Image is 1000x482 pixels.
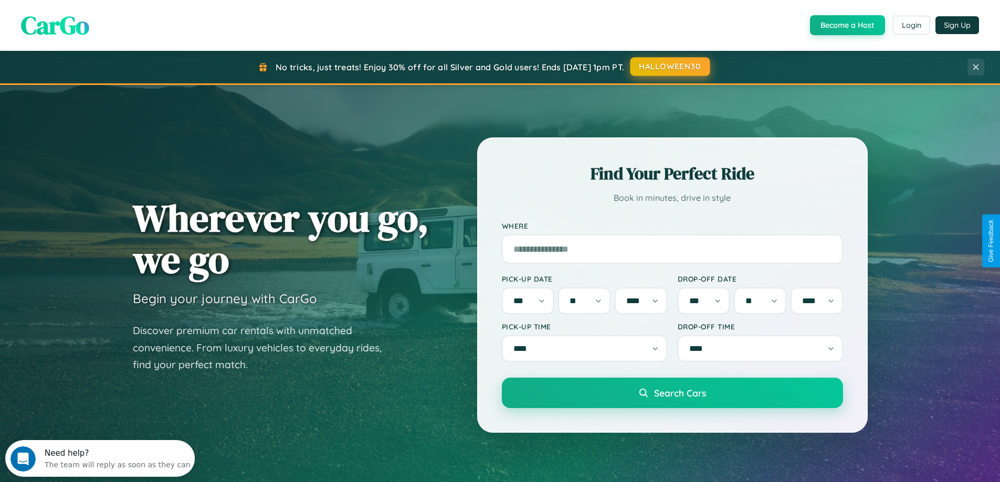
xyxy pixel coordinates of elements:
[133,291,317,306] h3: Begin your journey with CarGo
[935,16,979,34] button: Sign Up
[502,322,667,331] label: Pick-up Time
[630,57,710,76] button: HALLOWEEN30
[502,190,843,206] p: Book in minutes, drive in style
[502,378,843,408] button: Search Cars
[502,162,843,185] h2: Find Your Perfect Ride
[10,446,36,472] iframe: Intercom live chat
[276,62,624,72] span: No tricks, just treats! Enjoy 30% off for all Silver and Gold users! Ends [DATE] 1pm PT.
[502,221,843,230] label: Where
[39,17,185,28] div: The team will reply as soon as they can
[5,440,195,477] iframe: Intercom live chat discovery launcher
[810,15,885,35] button: Become a Host
[654,387,706,399] span: Search Cars
[133,322,395,373] p: Discover premium car rentals with unmatched convenience. From luxury vehicles to everyday rides, ...
[893,16,930,35] button: Login
[987,220,995,262] div: Give Feedback
[502,274,667,283] label: Pick-up Date
[4,4,195,33] div: Open Intercom Messenger
[678,274,843,283] label: Drop-off Date
[39,9,185,17] div: Need help?
[678,322,843,331] label: Drop-off Time
[133,197,429,280] h1: Wherever you go, we go
[21,8,89,42] span: CarGo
